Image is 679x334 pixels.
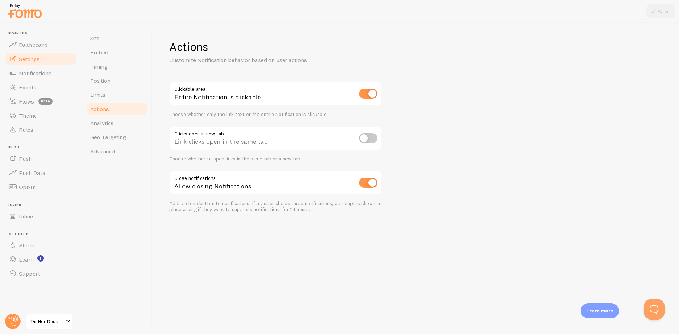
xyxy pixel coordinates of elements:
[19,155,32,162] span: Push
[19,84,36,91] span: Events
[19,55,40,63] span: Settings
[90,49,108,56] span: Embed
[4,166,77,180] a: Push Data
[30,317,64,326] span: On Her Desk
[38,98,53,105] span: beta
[86,45,148,59] a: Embed
[169,126,382,152] div: Link clicks open in the same tab
[90,91,105,98] span: Limits
[19,213,33,220] span: Inline
[8,31,77,36] span: Pop-ups
[169,81,382,107] div: Entire Notification is clickable
[4,209,77,223] a: Inline
[90,105,109,112] span: Actions
[4,238,77,252] a: Alerts
[86,59,148,74] a: Timing
[19,183,36,191] span: Opt-In
[90,134,126,141] span: Geo Targeting
[169,156,382,162] div: Choose whether to open links in the same tab or a new tab
[7,2,43,20] img: fomo-relay-logo-orange.svg
[90,63,108,70] span: Timing
[90,77,110,84] span: Position
[86,31,148,45] a: Site
[19,70,51,77] span: Notifications
[4,266,77,281] a: Support
[8,145,77,150] span: Push
[19,98,34,105] span: Flows
[19,169,46,176] span: Push Data
[169,40,382,54] h1: Actions
[4,252,77,266] a: Learn
[19,112,37,119] span: Theme
[4,94,77,109] a: Flows beta
[25,313,73,330] a: On Her Desk
[169,200,382,213] div: Adds a close button to notifications. If a visitor closes three notifications, a prompt is shown ...
[86,130,148,144] a: Geo Targeting
[4,180,77,194] a: Opt-In
[86,102,148,116] a: Actions
[644,299,665,320] iframe: Help Scout Beacon - Open
[4,38,77,52] a: Dashboard
[8,232,77,236] span: Get Help
[4,152,77,166] a: Push
[169,170,382,196] div: Allow closing Notifications
[90,119,114,127] span: Analytics
[586,307,613,314] p: Learn more
[169,56,339,64] p: Customize Notification behavior based on user actions
[86,74,148,88] a: Position
[90,148,115,155] span: Advanced
[4,66,77,80] a: Notifications
[86,88,148,102] a: Limits
[86,116,148,130] a: Analytics
[19,126,33,133] span: Rules
[581,303,619,318] div: Learn more
[19,41,47,48] span: Dashboard
[4,52,77,66] a: Settings
[90,35,99,42] span: Site
[37,255,44,262] svg: <p>Watch New Feature Tutorials!</p>
[8,203,77,207] span: Inline
[4,109,77,123] a: Theme
[19,270,40,277] span: Support
[4,123,77,137] a: Rules
[19,256,34,263] span: Learn
[86,144,148,158] a: Advanced
[169,111,382,118] div: Choose whether only the link text or the entire Notification is clickable
[4,80,77,94] a: Events
[19,242,34,249] span: Alerts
